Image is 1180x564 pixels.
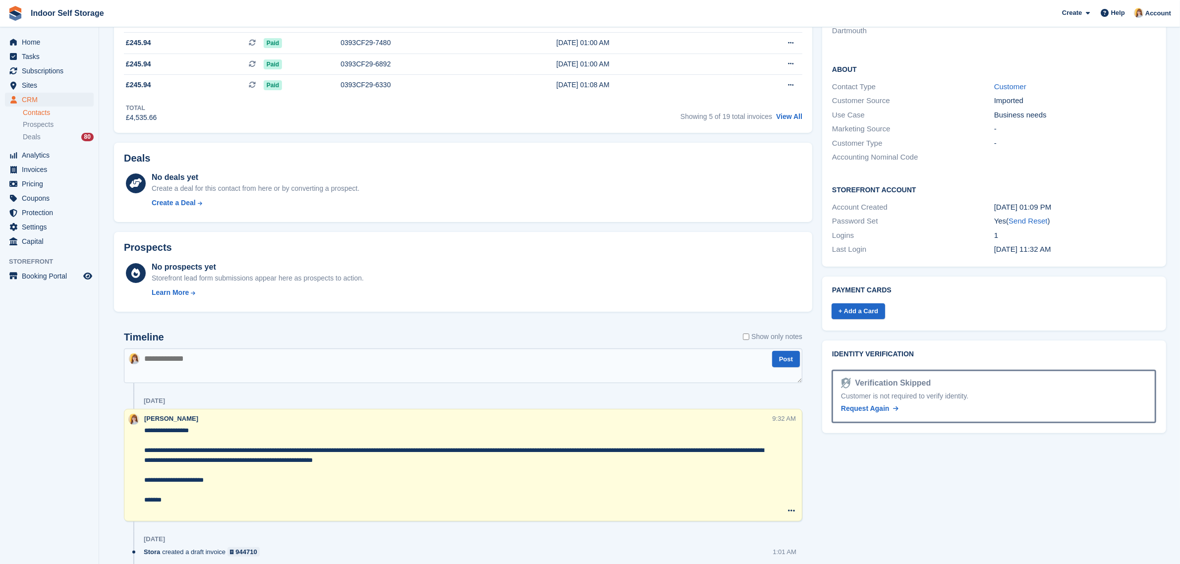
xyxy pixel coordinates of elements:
[832,110,994,121] div: Use Case
[264,59,282,69] span: Paid
[22,35,81,49] span: Home
[22,50,81,63] span: Tasks
[5,269,94,283] a: menu
[5,35,94,49] a: menu
[1062,8,1082,18] span: Create
[126,104,157,113] div: Total
[994,138,1156,149] div: -
[152,261,364,273] div: No prospects yet
[5,220,94,234] a: menu
[5,50,94,63] a: menu
[128,414,139,425] img: Joanne Smith
[22,78,81,92] span: Sites
[144,547,160,557] span: Stora
[841,404,890,412] span: Request Again
[772,414,796,423] div: 9:32 AM
[126,113,157,123] div: £4,535.66
[5,206,94,220] a: menu
[27,5,108,21] a: Indoor Self Storage
[340,38,514,48] div: 0393CF29-7480
[235,547,257,557] div: 944710
[5,191,94,205] a: menu
[23,132,41,142] span: Deals
[832,350,1156,358] h2: Identity verification
[851,377,931,389] div: Verification Skipped
[1006,217,1050,225] span: ( )
[832,303,885,320] a: + Add a Card
[5,177,94,191] a: menu
[22,93,81,107] span: CRM
[126,38,151,48] span: £245.94
[994,230,1156,241] div: 1
[994,216,1156,227] div: Yes
[126,59,151,69] span: £245.94
[23,120,54,129] span: Prospects
[743,332,802,342] label: Show only notes
[994,123,1156,135] div: -
[152,287,189,298] div: Learn More
[743,332,749,342] input: Show only notes
[8,6,23,21] img: stora-icon-8386f47178a22dfd0bd8f6a31ec36ba5ce8667c1dd55bd0f319d3a0aa187defe.svg
[264,80,282,90] span: Paid
[1145,8,1171,18] span: Account
[994,202,1156,213] div: [DATE] 01:09 PM
[994,95,1156,107] div: Imported
[994,110,1156,121] div: Business needs
[557,59,733,69] div: [DATE] 01:00 AM
[144,547,265,557] div: created a draft invoice
[129,353,140,364] img: Joanne Smith
[144,397,165,405] div: [DATE]
[22,191,81,205] span: Coupons
[152,198,359,208] a: Create a Deal
[124,332,164,343] h2: Timeline
[832,152,994,163] div: Accounting Nominal Code
[152,198,196,208] div: Create a Deal
[832,64,1156,74] h2: About
[832,138,994,149] div: Customer Type
[994,245,1051,253] time: 2025-02-17 11:32:07 UTC
[152,273,364,283] div: Storefront lead form submissions appear here as prospects to action.
[23,132,94,142] a: Deals 80
[841,378,851,389] img: Identity Verification Ready
[22,269,81,283] span: Booking Portal
[1134,8,1144,18] img: Joanne Smith
[832,95,994,107] div: Customer Source
[126,80,151,90] span: £245.94
[5,64,94,78] a: menu
[776,113,802,120] a: View All
[5,78,94,92] a: menu
[1009,217,1047,225] a: Send Reset
[1111,8,1125,18] span: Help
[832,202,994,213] div: Account Created
[832,81,994,93] div: Contact Type
[23,119,94,130] a: Prospects
[832,230,994,241] div: Logins
[124,153,150,164] h2: Deals
[5,234,94,248] a: menu
[22,206,81,220] span: Protection
[22,64,81,78] span: Subscriptions
[832,244,994,255] div: Last Login
[994,82,1026,91] a: Customer
[557,80,733,90] div: [DATE] 01:08 AM
[81,133,94,141] div: 80
[841,391,1147,401] div: Customer is not required to verify identity.
[5,163,94,176] a: menu
[557,38,733,48] div: [DATE] 01:00 AM
[22,220,81,234] span: Settings
[144,535,165,543] div: [DATE]
[144,415,198,422] span: [PERSON_NAME]
[23,108,94,117] a: Contacts
[82,270,94,282] a: Preview store
[832,25,994,37] li: Dartmouth
[832,216,994,227] div: Password Set
[9,257,99,267] span: Storefront
[22,163,81,176] span: Invoices
[152,183,359,194] div: Create a deal for this contact from here or by converting a prospect.
[124,242,172,253] h2: Prospects
[152,171,359,183] div: No deals yet
[22,234,81,248] span: Capital
[773,547,796,557] div: 1:01 AM
[152,287,364,298] a: Learn More
[340,80,514,90] div: 0393CF29-6330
